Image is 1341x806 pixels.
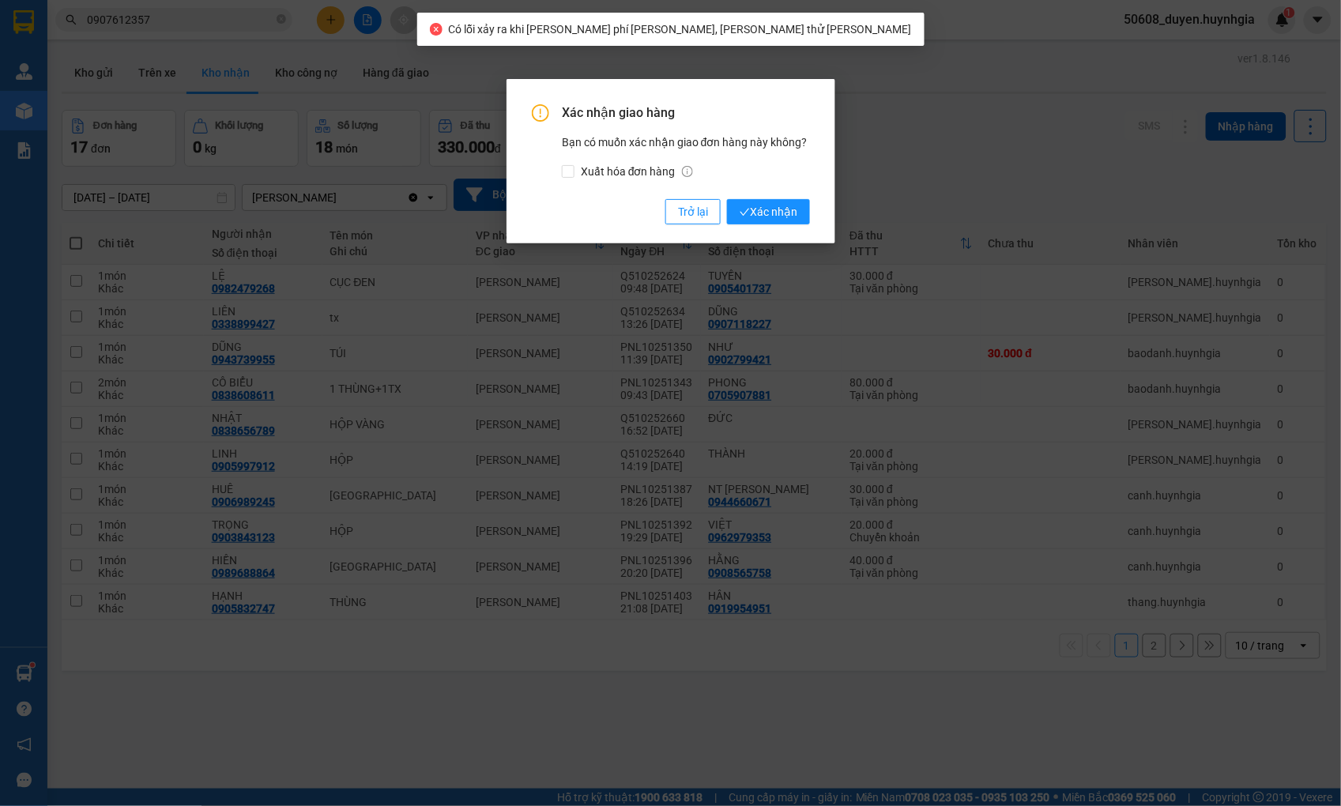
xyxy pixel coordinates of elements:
span: info-circle [681,166,692,177]
span: Xác nhận giao hàng [562,104,810,122]
span: check [740,207,750,217]
div: Bạn có muốn xác nhận giao đơn hàng này không? [562,134,810,180]
button: Trở lại [665,199,721,224]
span: Xuất hóa đơn hàng [574,163,699,180]
span: Có lỗi xảy ra khi [PERSON_NAME] phí [PERSON_NAME], [PERSON_NAME] thử [PERSON_NAME] [449,23,912,36]
span: exclamation-circle [532,104,549,122]
button: checkXác nhận [727,199,810,224]
span: Xác nhận [740,203,797,220]
span: Trở lại [678,203,708,220]
span: close-circle [430,23,443,36]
